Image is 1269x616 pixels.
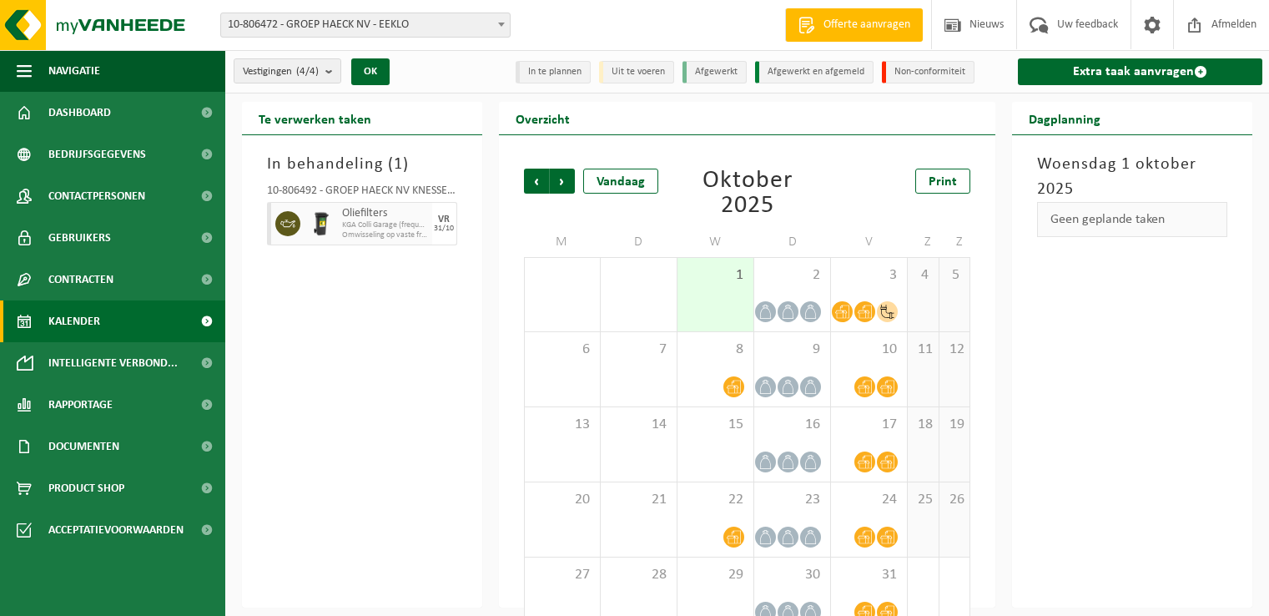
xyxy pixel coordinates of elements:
div: Oktober 2025 [677,169,816,219]
div: VR [438,215,450,225]
span: 16 [763,416,822,434]
span: Dashboard [48,92,111,134]
a: Extra taak aanvragen [1018,58,1262,85]
h2: Overzicht [499,102,587,134]
span: 29 [686,566,745,584]
div: 10-806492 - GROEP HAECK NV KNESSELARE - AALTER [267,185,457,202]
td: D [754,227,831,257]
span: Print [929,175,957,189]
span: Contactpersonen [48,175,145,217]
span: 19 [948,416,962,434]
span: Kalender [48,300,100,342]
span: 10-806472 - GROEP HAECK NV - EEKLO [220,13,511,38]
img: WB-0240-HPE-BK-01 [309,211,334,236]
span: 30 [763,566,822,584]
span: Vorige [524,169,549,194]
span: Contracten [48,259,113,300]
div: Geen geplande taken [1037,202,1227,237]
span: 2 [763,266,822,285]
span: 8 [686,341,745,359]
button: OK [351,58,390,85]
span: 6 [533,341,592,359]
span: Product Shop [48,467,124,509]
span: 31 [839,566,899,584]
span: Offerte aanvragen [819,17,914,33]
li: Uit te voeren [599,61,674,83]
a: Print [915,169,970,194]
span: 14 [609,416,668,434]
span: 18 [916,416,929,434]
span: KGA Colli Garage (frequentie) [342,220,428,230]
li: Non-conformiteit [882,61,974,83]
td: D [601,227,677,257]
span: Navigatie [48,50,100,92]
span: 5 [948,266,962,285]
span: 20 [533,491,592,509]
span: Volgende [550,169,575,194]
li: Afgewerkt [682,61,747,83]
span: 1 [686,266,745,285]
h2: Dagplanning [1012,102,1117,134]
td: Z [908,227,939,257]
span: 4 [916,266,929,285]
td: W [677,227,754,257]
span: 28 [609,566,668,584]
div: 31/10 [434,225,454,233]
span: 9 [763,341,822,359]
span: 17 [839,416,899,434]
td: M [524,227,601,257]
span: Rapportage [48,384,113,426]
span: Vestigingen [243,59,319,84]
span: 13 [533,416,592,434]
span: 25 [916,491,929,509]
span: 7 [609,341,668,359]
td: V [831,227,908,257]
count: (4/4) [296,66,319,77]
td: Z [939,227,971,257]
h3: In behandeling ( ) [267,152,457,177]
span: 3 [839,266,899,285]
span: 26 [948,491,962,509]
span: Bedrijfsgegevens [48,134,146,175]
li: Afgewerkt en afgemeld [755,61,874,83]
div: Vandaag [583,169,658,194]
span: Documenten [48,426,119,467]
span: 23 [763,491,822,509]
span: 15 [686,416,745,434]
span: 24 [839,491,899,509]
a: Offerte aanvragen [785,8,923,42]
span: 1 [394,156,403,173]
span: Acceptatievoorwaarden [48,509,184,551]
span: Oliefilters [342,207,428,220]
span: Gebruikers [48,217,111,259]
span: 21 [609,491,668,509]
span: Intelligente verbond... [48,342,178,384]
button: Vestigingen(4/4) [234,58,341,83]
span: Omwisseling op vaste frequentie (incl. verwerking) [342,230,428,240]
h2: Te verwerken taken [242,102,388,134]
span: 10 [839,341,899,359]
span: 27 [533,566,592,584]
li: In te plannen [516,61,591,83]
span: 10-806472 - GROEP HAECK NV - EEKLO [221,13,510,37]
span: 22 [686,491,745,509]
h3: Woensdag 1 oktober 2025 [1037,152,1227,202]
span: 11 [916,341,929,359]
span: 12 [948,341,962,359]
